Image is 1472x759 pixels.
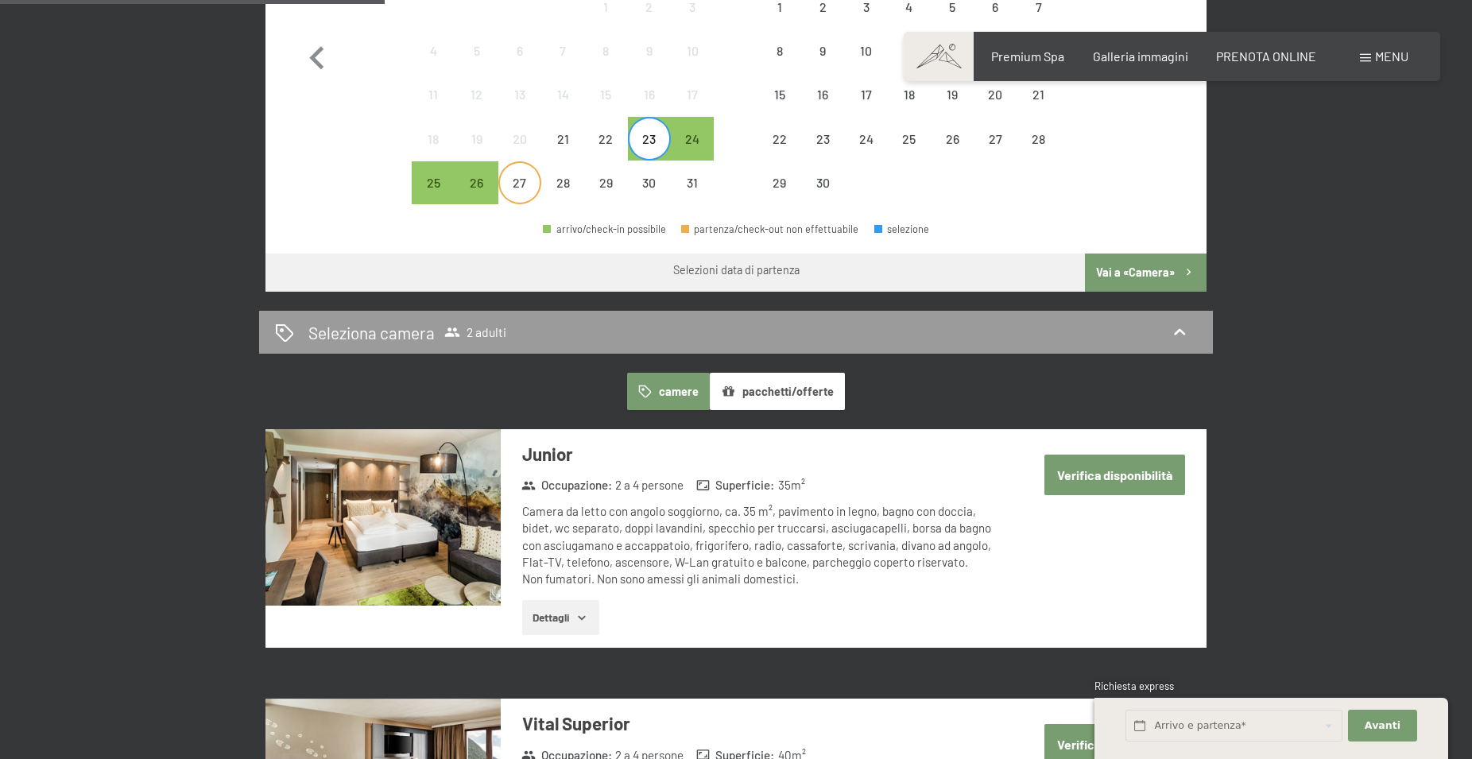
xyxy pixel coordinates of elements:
div: 12 [456,88,496,128]
div: Mon Aug 18 2025 [412,117,455,160]
div: partenza/check-out possibile [628,117,671,160]
div: Sat Aug 16 2025 [628,73,671,116]
div: 28 [1019,133,1059,172]
span: 2 a 4 persone [615,477,684,494]
div: 19 [456,133,496,172]
div: Wed Aug 06 2025 [498,29,541,72]
div: 24 [672,133,712,172]
div: Camera da letto con angolo soggiorno, ca. 35 m², pavimento in legno, bagno con doccia, bidet, wc ... [522,503,995,587]
div: 13 [500,88,540,128]
div: Sun Sep 21 2025 [1017,73,1060,116]
div: partenza/check-out non effettuabile [541,73,584,116]
div: partenza/check-out non effettuabile [844,29,887,72]
span: 2 adulti [444,324,506,340]
div: partenza/check-out non effettuabile [801,161,844,204]
div: 4 [889,1,929,41]
div: Thu Aug 21 2025 [541,117,584,160]
div: 15 [760,88,800,128]
div: Mon Aug 04 2025 [412,29,455,72]
div: 26 [456,176,496,216]
div: partenza/check-out non effettuabile [584,161,627,204]
div: 11 [413,88,453,128]
div: Fri Aug 15 2025 [584,73,627,116]
div: 2 [803,1,843,41]
div: 11 [889,45,929,84]
h3: Junior [522,442,995,467]
div: partenza/check-out non effettuabile [455,29,498,72]
div: 15 [586,88,626,128]
div: partenza/check-out non effettuabile [541,29,584,72]
div: 26 [932,133,972,172]
div: Tue Aug 26 2025 [455,161,498,204]
div: 5 [456,45,496,84]
div: partenza/check-out non effettuabile [1017,29,1060,72]
div: Wed Aug 27 2025 [498,161,541,204]
span: Menu [1375,48,1408,64]
div: 4 [413,45,453,84]
div: Sun Sep 14 2025 [1017,29,1060,72]
div: 6 [500,45,540,84]
div: Tue Sep 23 2025 [801,117,844,160]
div: partenza/check-out non effettuabile [498,117,541,160]
div: Sun Sep 28 2025 [1017,117,1060,160]
div: Mon Sep 08 2025 [758,29,801,72]
div: 30 [629,176,669,216]
h2: Seleziona camera [308,321,435,344]
div: partenza/check-out non effettuabile [801,29,844,72]
div: partenza/check-out non effettuabile [584,73,627,116]
div: partenza/check-out non effettuabile [412,73,455,116]
div: 6 [975,1,1015,41]
div: Tue Aug 19 2025 [455,117,498,160]
div: 10 [672,45,712,84]
div: 9 [629,45,669,84]
div: 25 [889,133,929,172]
div: partenza/check-out non effettuabile [412,29,455,72]
div: Mon Aug 11 2025 [412,73,455,116]
div: Fri Sep 12 2025 [931,29,974,72]
div: 19 [932,88,972,128]
button: Dettagli [522,600,599,635]
div: 16 [629,88,669,128]
span: Richiesta express [1094,680,1174,692]
div: Wed Sep 10 2025 [844,29,887,72]
div: partenza/check-out non effettuabile [412,117,455,160]
div: 22 [586,133,626,172]
span: PRENOTA ONLINE [1216,48,1316,64]
div: Tue Aug 05 2025 [455,29,498,72]
div: partenza/check-out non effettuabile [541,117,584,160]
h3: Vital Superior [522,711,995,736]
div: partenza/check-out non effettuabile [974,117,1017,160]
div: Sat Aug 30 2025 [628,161,671,204]
div: partenza/check-out possibile [671,117,714,160]
div: partenza/check-out non effettuabile [931,73,974,116]
div: Tue Sep 16 2025 [801,73,844,116]
div: Thu Aug 07 2025 [541,29,584,72]
div: 8 [760,45,800,84]
div: arrivo/check-in possibile [543,224,666,234]
div: partenza/check-out non effettuabile [498,161,541,204]
div: 9 [803,45,843,84]
div: Thu Aug 14 2025 [541,73,584,116]
div: partenza/check-out non effettuabile [455,117,498,160]
span: Avanti [1365,718,1400,733]
a: Premium Spa [991,48,1064,64]
div: partenza/check-out non effettuabile [1017,73,1060,116]
div: Sat Sep 20 2025 [974,73,1017,116]
div: partenza/check-out non effettuabile [1017,117,1060,160]
div: 23 [629,133,669,172]
div: 2 [629,1,669,41]
div: 23 [803,133,843,172]
div: 20 [500,133,540,172]
div: 22 [760,133,800,172]
div: 29 [760,176,800,216]
div: Fri Aug 08 2025 [584,29,627,72]
div: Thu Sep 18 2025 [888,73,931,116]
div: partenza/check-out non effettuabile [628,161,671,204]
div: partenza/check-out non effettuabile [888,117,931,160]
div: partenza/check-out non effettuabile [671,73,714,116]
div: 28 [543,176,583,216]
span: 35 m² [778,477,805,494]
div: partenza/check-out non effettuabile [671,161,714,204]
div: 21 [543,133,583,172]
div: 16 [803,88,843,128]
